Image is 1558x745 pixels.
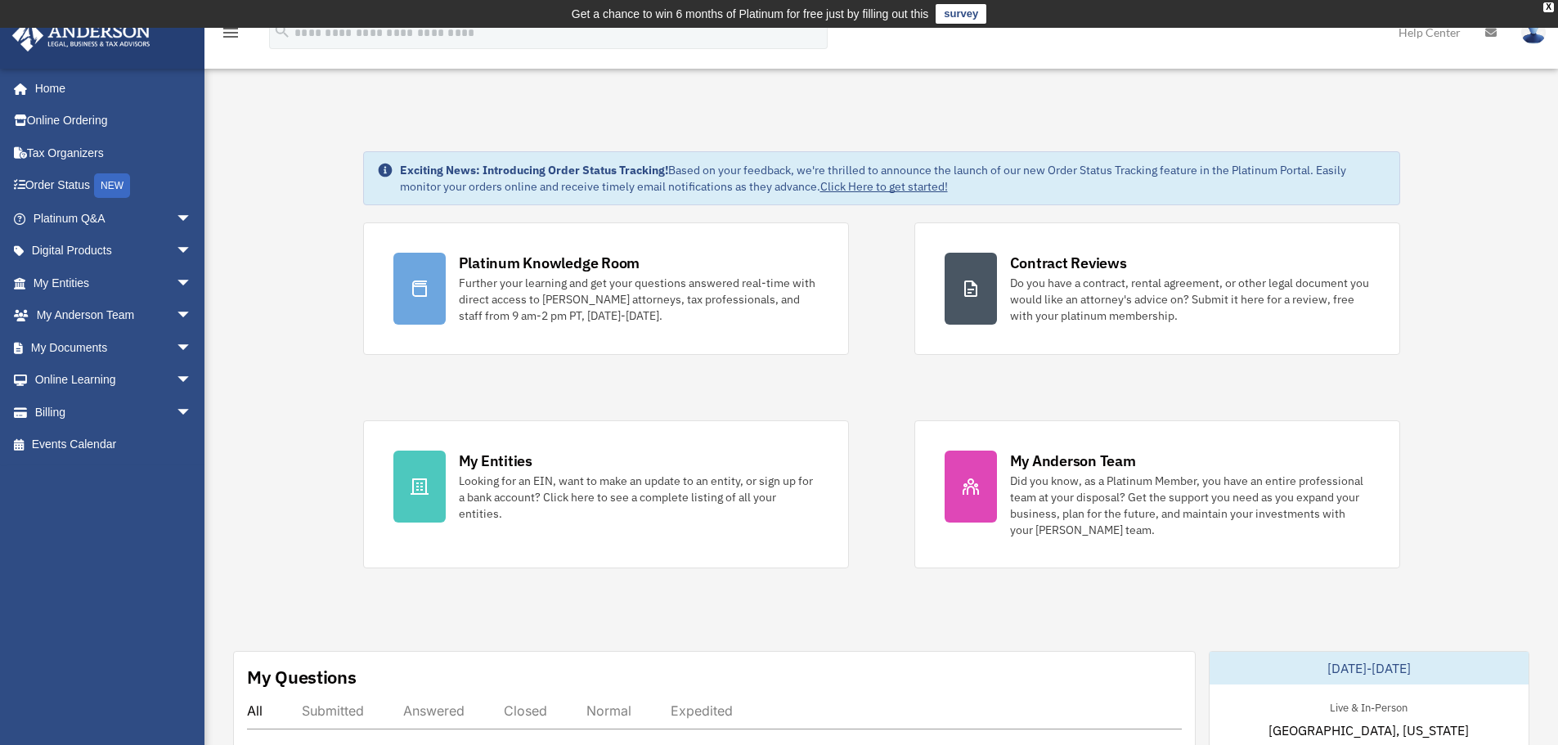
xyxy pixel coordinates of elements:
[176,364,209,397] span: arrow_drop_down
[504,702,547,719] div: Closed
[400,163,668,177] strong: Exciting News: Introducing Order Status Tracking!
[363,420,849,568] a: My Entities Looking for an EIN, want to make an update to an entity, or sign up for a bank accoun...
[176,267,209,300] span: arrow_drop_down
[1543,2,1554,12] div: close
[11,331,217,364] a: My Documentsarrow_drop_down
[914,420,1400,568] a: My Anderson Team Did you know, as a Platinum Member, you have an entire professional team at your...
[221,23,240,43] i: menu
[1010,451,1136,471] div: My Anderson Team
[176,235,209,268] span: arrow_drop_down
[400,162,1386,195] div: Based on your feedback, we're thrilled to announce the launch of our new Order Status Tracking fe...
[403,702,465,719] div: Answered
[11,235,217,267] a: Digital Productsarrow_drop_down
[11,169,217,203] a: Order StatusNEW
[914,222,1400,355] a: Contract Reviews Do you have a contract, rental agreement, or other legal document you would like...
[176,202,209,236] span: arrow_drop_down
[459,451,532,471] div: My Entities
[7,20,155,52] img: Anderson Advisors Platinum Portal
[820,179,948,194] a: Click Here to get started!
[11,267,217,299] a: My Entitiesarrow_drop_down
[176,396,209,429] span: arrow_drop_down
[671,702,733,719] div: Expedited
[221,29,240,43] a: menu
[11,202,217,235] a: Platinum Q&Aarrow_drop_down
[247,702,263,719] div: All
[459,253,640,273] div: Platinum Knowledge Room
[459,275,819,324] div: Further your learning and get your questions answered real-time with direct access to [PERSON_NAM...
[1010,275,1370,324] div: Do you have a contract, rental agreement, or other legal document you would like an attorney's ad...
[363,222,849,355] a: Platinum Knowledge Room Further your learning and get your questions answered real-time with dire...
[936,4,986,24] a: survey
[459,473,819,522] div: Looking for an EIN, want to make an update to an entity, or sign up for a bank account? Click her...
[1010,253,1127,273] div: Contract Reviews
[11,105,217,137] a: Online Ordering
[247,665,357,689] div: My Questions
[273,22,291,40] i: search
[572,4,929,24] div: Get a chance to win 6 months of Platinum for free just by filling out this
[176,299,209,333] span: arrow_drop_down
[1521,20,1546,44] img: User Pic
[586,702,631,719] div: Normal
[11,429,217,461] a: Events Calendar
[176,331,209,365] span: arrow_drop_down
[11,137,217,169] a: Tax Organizers
[1010,473,1370,538] div: Did you know, as a Platinum Member, you have an entire professional team at your disposal? Get th...
[1268,720,1469,740] span: [GEOGRAPHIC_DATA], [US_STATE]
[11,72,209,105] a: Home
[1317,698,1421,715] div: Live & In-Person
[302,702,364,719] div: Submitted
[11,299,217,332] a: My Anderson Teamarrow_drop_down
[94,173,130,198] div: NEW
[1210,652,1529,684] div: [DATE]-[DATE]
[11,364,217,397] a: Online Learningarrow_drop_down
[11,396,217,429] a: Billingarrow_drop_down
